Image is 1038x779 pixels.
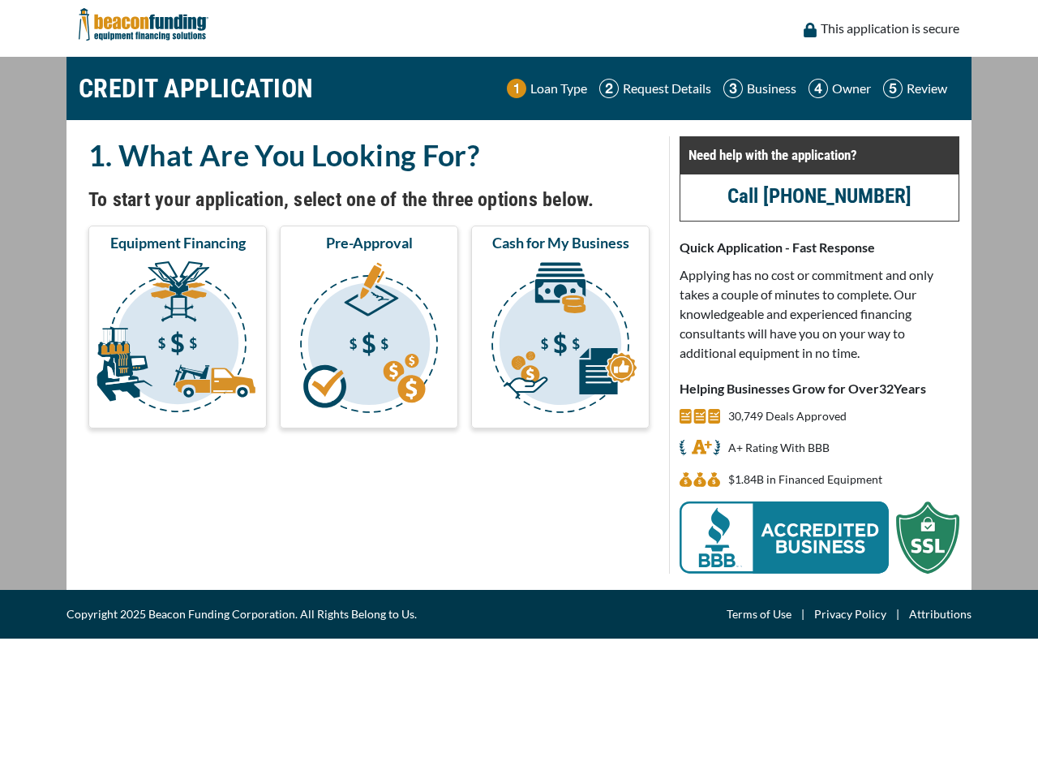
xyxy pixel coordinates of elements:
[492,233,629,252] span: Cash for My Business
[727,605,791,624] a: Terms of Use
[832,79,871,98] p: Owner
[728,407,847,426] p: 30,749 Deals Approved
[474,259,646,421] img: Cash for My Business
[909,605,972,624] a: Attributions
[88,186,650,213] h4: To start your application, select one of the three options below.
[791,605,814,624] span: |
[680,238,959,257] p: Quick Application - Fast Response
[680,501,959,574] img: BBB Acredited Business and SSL Protection
[804,23,817,37] img: lock icon to convery security
[280,226,458,428] button: Pre-Approval
[728,438,830,458] p: A+ Rating With BBB
[728,470,882,489] p: $1,840,885,004 in Financed Equipment
[623,79,711,98] p: Request Details
[110,233,246,252] span: Equipment Financing
[821,19,959,38] p: This application is secure
[814,605,886,624] a: Privacy Policy
[530,79,587,98] p: Loan Type
[88,136,650,174] h2: 1. What Are You Looking For?
[747,79,796,98] p: Business
[907,79,947,98] p: Review
[92,259,264,421] img: Equipment Financing
[723,79,743,98] img: Step 3
[79,65,314,112] h1: CREDIT APPLICATION
[507,79,526,98] img: Step 1
[283,259,455,421] img: Pre-Approval
[88,226,267,428] button: Equipment Financing
[680,265,959,363] p: Applying has no cost or commitment and only takes a couple of minutes to complete. Our knowledgea...
[326,233,413,252] span: Pre-Approval
[883,79,903,98] img: Step 5
[879,381,894,396] span: 32
[680,379,959,398] p: Helping Businesses Grow for Over Years
[688,145,950,165] p: Need help with the application?
[471,226,650,428] button: Cash for My Business
[727,184,911,208] a: Call [PHONE_NUMBER]
[886,605,909,624] span: |
[809,79,828,98] img: Step 4
[66,605,417,624] span: Copyright 2025 Beacon Funding Corporation. All Rights Belong to Us.
[599,79,619,98] img: Step 2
